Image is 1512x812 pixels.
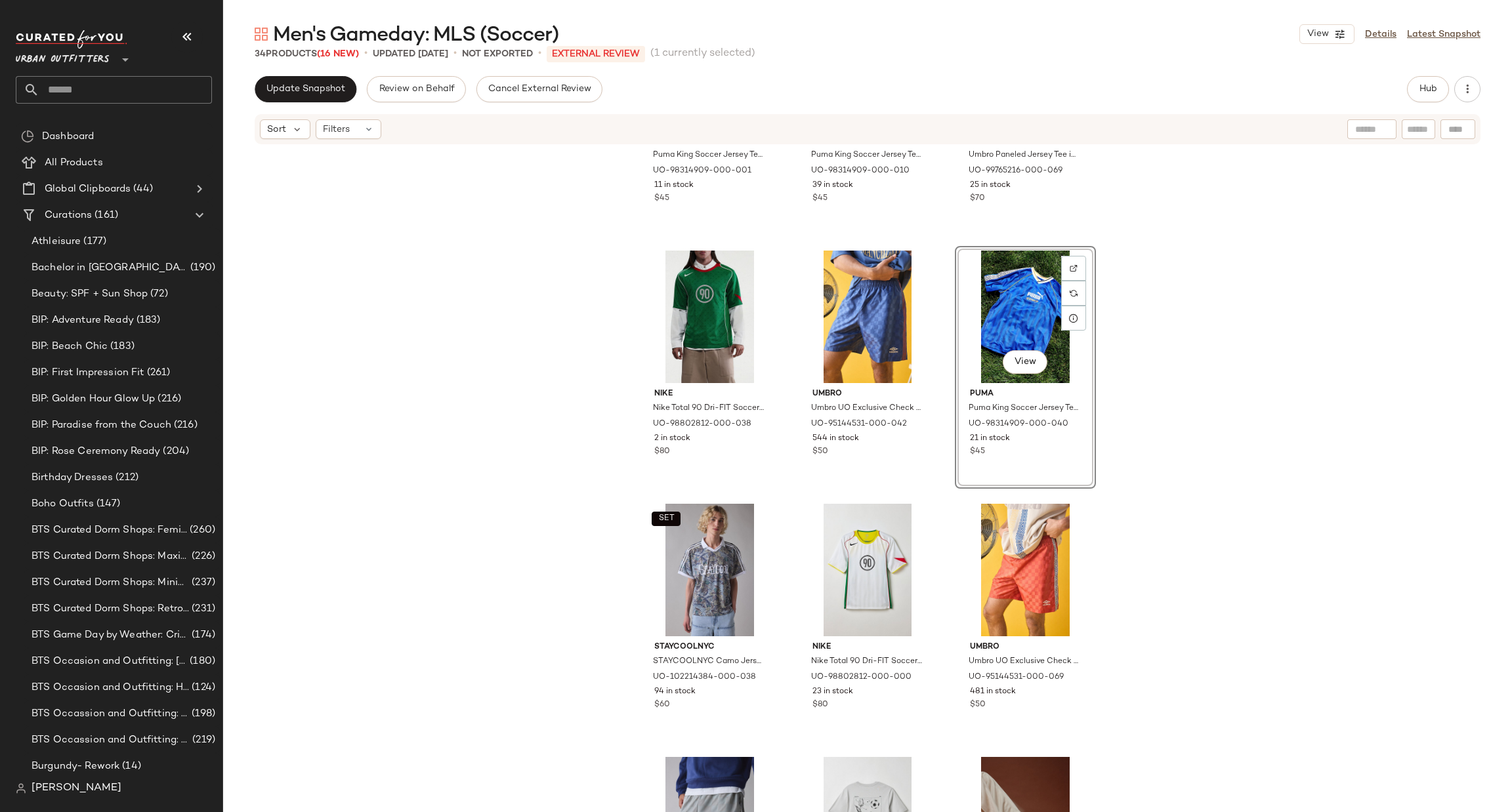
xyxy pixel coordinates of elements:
span: BTS Occassion and Outfitting: First Day Fits [31,733,190,748]
span: (226) [189,549,215,564]
span: $70 [970,193,985,205]
span: BIP: Beach Chic [31,339,108,354]
span: BTS Occassion and Outfitting: Campus Lounge [31,706,189,721]
span: 25 in stock [970,180,1011,192]
span: Cancel External Review [488,84,591,94]
span: BIP: Golden Hour Glow Up [31,392,155,407]
span: 544 in stock [812,433,859,445]
span: (14) [119,759,141,774]
span: Nike [654,388,765,400]
button: View [1003,350,1047,374]
p: updated [DATE] [373,47,448,61]
span: BIP: Paradise from the Couch [31,418,171,433]
span: Puma King Soccer Jersey Tee in Mountain Blue, Men's at Urban Outfitters [969,403,1080,415]
span: (216) [171,418,198,433]
span: (124) [189,680,215,695]
span: UO-95144531-000-069 [969,672,1064,683]
span: (260) [187,523,215,538]
p: External REVIEW [547,46,645,62]
span: (219) [190,733,215,748]
span: Urban Outfitters [16,45,110,68]
img: svg%3e [255,28,268,41]
span: BTS Occasion and Outfitting: [PERSON_NAME] to Party [31,654,187,669]
span: (174) [189,628,215,643]
span: 34 [255,49,266,59]
span: Update Snapshot [266,84,345,94]
span: Athleisure [31,234,81,249]
span: BTS Curated Dorm Shops: Maximalist [31,549,189,564]
span: (183) [108,339,135,354]
span: BTS Game Day by Weather: Crisp & Cozy [31,628,189,643]
img: 95144531_069_b [959,504,1091,636]
span: UO-102214384-000-038 [653,672,756,683]
span: Puma King Soccer Jersey Tee in Puma White, Men's at Urban Outfitters [811,150,922,161]
span: $80 [654,446,670,458]
span: Men's Gameday: MLS (Soccer) [273,22,558,49]
span: Filters [323,123,350,136]
span: $45 [654,193,669,205]
span: BTS Curated Dorm Shops: Minimalist [31,575,189,590]
img: 98802812_038_b [644,251,776,383]
span: Dashboard [42,129,94,144]
span: 23 in stock [812,686,853,698]
img: 98802812_000_b [802,504,934,636]
span: Hub [1419,84,1437,94]
span: Nike Total 90 Dri-FIT Soccer Jersey Tee in Classic Green/Sport Red, Men's at Urban Outfitters [653,403,764,415]
img: svg%3e [1070,264,1078,272]
img: svg%3e [16,783,26,794]
span: Puma King Soccer Jersey Tee in [PERSON_NAME], Men's at Urban Outfitters [653,150,764,161]
span: 39 in stock [812,180,853,192]
span: Curations [45,208,92,223]
span: (183) [134,313,161,328]
span: (216) [155,392,181,407]
span: $60 [654,699,670,711]
span: Umbro Paneled Jersey Tee in Harbor Mist, Men's at Urban Outfitters [969,150,1080,161]
button: View [1299,24,1354,44]
img: 102214384_038_b [644,504,776,636]
span: (212) [113,470,138,485]
span: UO-99765216-000-069 [969,165,1062,177]
span: Global Clipboards [45,182,131,197]
span: STAYCOOLNYC Camo Jersey Tee in Camo, Men's at Urban Outfitters [653,656,764,668]
span: $50 [812,446,828,458]
span: • [453,46,457,62]
span: 94 in stock [654,686,696,698]
p: Not Exported [462,47,533,61]
img: 95144531_042_b [802,251,934,383]
span: BIP: Rose Ceremony Ready [31,444,160,459]
span: UO-98802812-000-038 [653,418,751,430]
span: Boho Outfits [31,497,94,512]
span: $45 [812,193,828,205]
span: BIP: First Impression Fit [31,365,144,380]
img: svg%3e [21,130,34,143]
span: Review on Behalf [378,84,454,94]
span: STAYCOOLNYC [654,641,765,653]
span: Umbro UO Exclusive Check Pattern 7” Short in True Navy, Men's at Urban Outfitters [811,403,922,415]
span: (237) [189,575,215,590]
a: Details [1365,28,1396,41]
span: UO-98314909-000-040 [969,418,1068,430]
span: (204) [160,444,189,459]
span: • [364,46,367,62]
span: Nike [812,641,923,653]
span: Nike Total 90 Dri-FIT Soccer Jersey Tee in White/Opti Yellow, Men's at Urban Outfitters [811,656,922,668]
span: BTS Occasion and Outfitting: Homecoming Dresses [31,680,189,695]
img: cfy_white_logo.C9jOOHJF.svg [16,30,127,49]
span: (190) [188,260,215,275]
span: Sort [267,123,286,136]
span: 11 in stock [654,180,694,192]
span: • [538,46,541,62]
span: $80 [812,699,828,711]
button: Update Snapshot [255,76,356,102]
span: (16 New) [317,49,359,59]
span: BIP: Adventure Ready [31,313,134,328]
span: Bachelor in [GEOGRAPHIC_DATA]: LP [31,260,188,275]
span: All Products [45,155,103,171]
button: Hub [1407,76,1449,102]
span: UO-98314909-000-001 [653,165,751,177]
span: (198) [189,706,215,721]
span: (44) [131,182,153,197]
a: Latest Snapshot [1407,28,1480,41]
span: UO-98802812-000-000 [811,672,912,683]
span: SET [658,514,674,523]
